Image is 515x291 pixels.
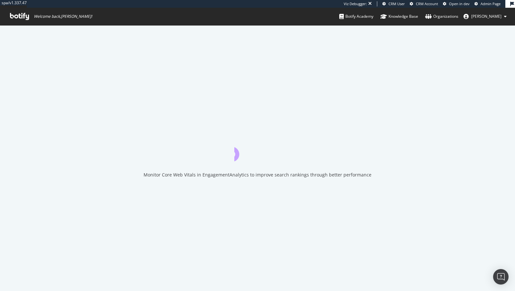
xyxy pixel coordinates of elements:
[425,13,458,20] div: Organizations
[443,1,470,6] a: Open in dev
[410,1,438,6] a: CRM Account
[493,269,509,285] div: Open Intercom Messenger
[34,14,92,19] span: Welcome back, [PERSON_NAME] !
[144,172,371,178] div: Monitor Core Web Vitals in EngagementAnalytics to improve search rankings through better performance
[481,1,501,6] span: Admin Page
[380,8,418,25] a: Knowledge Base
[382,1,405,6] a: CRM User
[389,1,405,6] span: CRM User
[344,1,367,6] div: Viz Debugger:
[425,8,458,25] a: Organizations
[339,8,373,25] a: Botify Academy
[339,13,373,20] div: Botify Academy
[380,13,418,20] div: Knowledge Base
[474,1,501,6] a: Admin Page
[471,14,501,19] span: connor
[416,1,438,6] span: CRM Account
[458,11,512,22] button: [PERSON_NAME]
[449,1,470,6] span: Open in dev
[234,138,281,161] div: animation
